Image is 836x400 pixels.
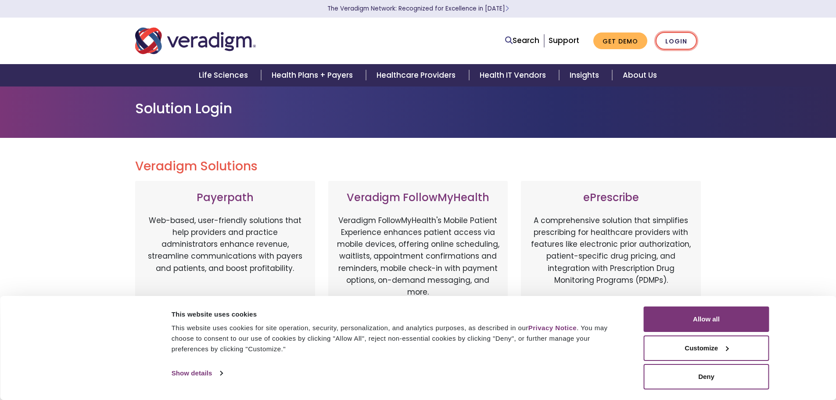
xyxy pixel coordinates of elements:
a: Insights [559,64,612,86]
button: Deny [644,364,769,389]
a: Support [549,35,579,46]
h3: Payerpath [144,191,306,204]
h2: Veradigm Solutions [135,159,701,174]
h1: Solution Login [135,100,701,117]
button: Allow all [644,306,769,332]
a: About Us [612,64,667,86]
div: This website uses cookies for site operation, security, personalization, and analytics purposes, ... [172,323,624,354]
p: Web-based, user-friendly solutions that help providers and practice administrators enhance revenu... [144,215,306,307]
h3: ePrescribe [530,191,692,204]
p: A comprehensive solution that simplifies prescribing for healthcare providers with features like ... [530,215,692,307]
a: Get Demo [593,32,647,50]
a: Health IT Vendors [469,64,559,86]
a: Health Plans + Payers [261,64,366,86]
a: Healthcare Providers [366,64,469,86]
a: Show details [172,367,222,380]
a: Login [656,32,697,50]
a: Life Sciences [188,64,261,86]
img: Veradigm logo [135,26,256,55]
p: Veradigm FollowMyHealth's Mobile Patient Experience enhances patient access via mobile devices, o... [337,215,499,298]
a: Privacy Notice [528,324,577,332]
span: Learn More [505,4,509,13]
div: This website uses cookies [172,309,624,320]
h3: Veradigm FollowMyHealth [337,191,499,204]
button: Customize [644,335,769,361]
a: Search [505,35,539,47]
a: The Veradigm Network: Recognized for Excellence in [DATE]Learn More [327,4,509,13]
